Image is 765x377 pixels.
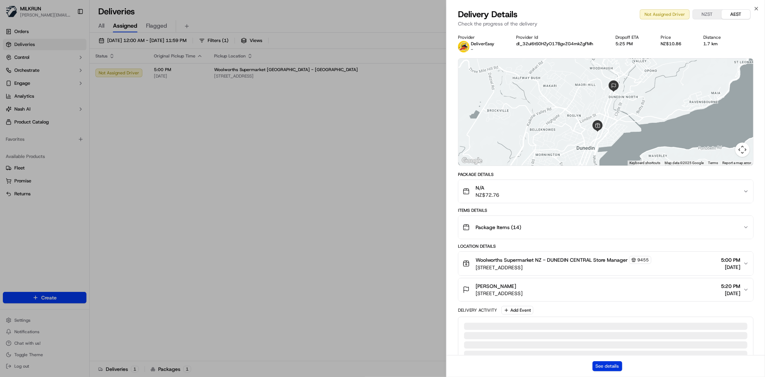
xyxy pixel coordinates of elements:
button: Add Event [501,306,533,315]
button: dl_32uI6tS0HZyO17BgvZG4mkZgFMh [516,41,594,47]
div: Package Details [458,172,754,177]
a: Open this area in Google Maps (opens a new window) [460,156,484,166]
a: Terms (opens in new tab) [708,161,718,165]
span: 5:20 PM [721,283,740,290]
div: 5:25 PM [615,41,649,47]
button: N/ANZ$72.76 [458,180,753,203]
span: 9455 [637,257,649,263]
img: Google [460,156,484,166]
span: - [471,47,473,52]
div: Provider Id [516,34,604,40]
button: Keyboard shortcuts [629,160,660,166]
div: 1.7 km [703,41,731,47]
span: 5:00 PM [721,256,740,264]
div: Dropoff ETA [615,34,649,40]
div: Provider [458,34,505,40]
span: [STREET_ADDRESS] [476,290,523,297]
span: [DATE] [721,264,740,271]
img: delivereasy_logo.png [458,41,469,52]
button: Woolworths Supermarket NZ - DUNEDIN CENTRAL Store Manager9455[STREET_ADDRESS]5:00 PM[DATE] [458,252,753,275]
span: [PERSON_NAME] [476,283,516,290]
button: Map camera controls [735,143,750,157]
div: Items Details [458,208,754,213]
span: NZ$72.76 [476,191,499,199]
div: Price [661,34,692,40]
span: [STREET_ADDRESS] [476,264,651,271]
button: See details [592,361,622,371]
p: Check the progress of the delivery [458,20,754,27]
div: NZ$10.86 [661,41,692,47]
span: N/A [476,184,499,191]
button: NZST [693,10,722,19]
div: Delivery Activity [458,307,497,313]
button: Package Items (14) [458,216,753,239]
p: DeliverEasy [471,41,494,47]
div: Distance [703,34,731,40]
span: Map data ©2025 Google [665,161,704,165]
span: [DATE] [721,290,740,297]
span: Package Items ( 14 ) [476,224,521,231]
button: [PERSON_NAME][STREET_ADDRESS]5:20 PM[DATE] [458,278,753,301]
span: Delivery Details [458,9,518,20]
a: Report a map error [722,161,751,165]
button: AEST [722,10,750,19]
div: Location Details [458,243,754,249]
span: Woolworths Supermarket NZ - DUNEDIN CENTRAL Store Manager [476,256,628,264]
